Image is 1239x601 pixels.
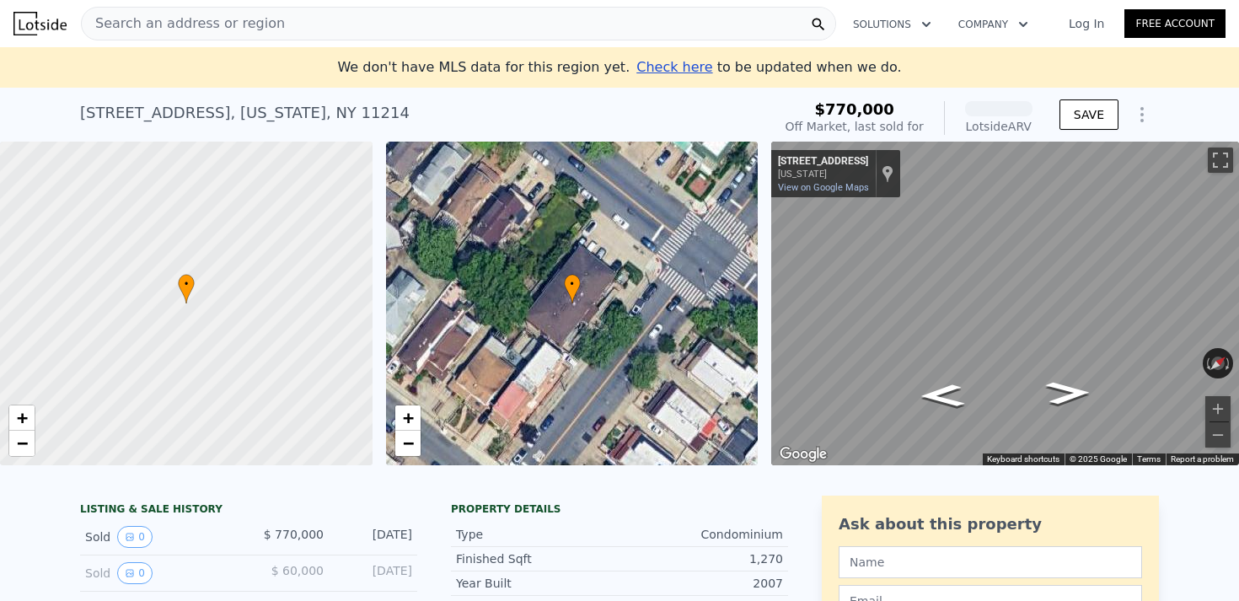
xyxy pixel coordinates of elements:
path: Go Northeast, 16th Ave [1027,376,1109,410]
button: Rotate counterclockwise [1203,348,1212,378]
span: − [402,432,413,453]
a: Report a problem [1171,454,1234,464]
a: View on Google Maps [778,182,869,193]
span: + [402,407,413,428]
button: View historical data [117,562,153,584]
button: SAVE [1059,99,1118,130]
button: Zoom in [1205,396,1231,421]
a: Log In [1049,15,1124,32]
div: 2007 [619,575,783,592]
span: − [17,432,28,453]
button: Rotate clockwise [1225,348,1234,378]
div: Property details [451,502,788,516]
div: We don't have MLS data for this region yet. [337,57,901,78]
div: Street View [771,142,1239,465]
button: Reset the view [1202,349,1233,378]
div: Sold [85,562,235,584]
span: $770,000 [814,100,894,118]
span: + [17,407,28,428]
button: Company [945,9,1042,40]
input: Name [839,546,1142,578]
a: Zoom in [395,405,421,431]
div: [DATE] [337,562,412,584]
div: Ask about this property [839,512,1142,536]
div: [STREET_ADDRESS] [778,155,868,169]
button: Toggle fullscreen view [1208,148,1233,173]
div: • [178,274,195,303]
span: $ 60,000 [271,564,324,577]
div: [DATE] [337,526,412,548]
a: Open this area in Google Maps (opens a new window) [775,443,831,465]
div: Condominium [619,526,783,543]
span: • [564,276,581,292]
div: [US_STATE] [778,169,868,180]
button: Show Options [1125,98,1159,131]
a: Terms (opens in new tab) [1137,454,1161,464]
div: Type [456,526,619,543]
button: Zoom out [1205,422,1231,448]
div: to be updated when we do. [636,57,901,78]
button: Solutions [839,9,945,40]
span: Search an address or region [82,13,285,34]
span: Check here [636,59,712,75]
button: Keyboard shortcuts [987,453,1059,465]
a: Zoom out [9,431,35,456]
div: Lotside ARV [965,118,1032,135]
img: Lotside [13,12,67,35]
div: • [564,274,581,303]
span: • [178,276,195,292]
div: LISTING & SALE HISTORY [80,502,417,519]
div: Off Market, last sold for [786,118,924,135]
span: $ 770,000 [264,528,324,541]
img: Google [775,443,831,465]
div: Sold [85,526,235,548]
a: Zoom out [395,431,421,456]
div: Map [771,142,1239,465]
span: © 2025 Google [1070,454,1127,464]
a: Show location on map [882,164,893,183]
a: Free Account [1124,9,1226,38]
div: [STREET_ADDRESS] , [US_STATE] , NY 11214 [80,101,410,125]
a: Zoom in [9,405,35,431]
button: View historical data [117,526,153,548]
div: 1,270 [619,550,783,567]
div: Year Built [456,575,619,592]
div: Finished Sqft [456,550,619,567]
path: Go Southwest, 16th Ave [901,379,984,413]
